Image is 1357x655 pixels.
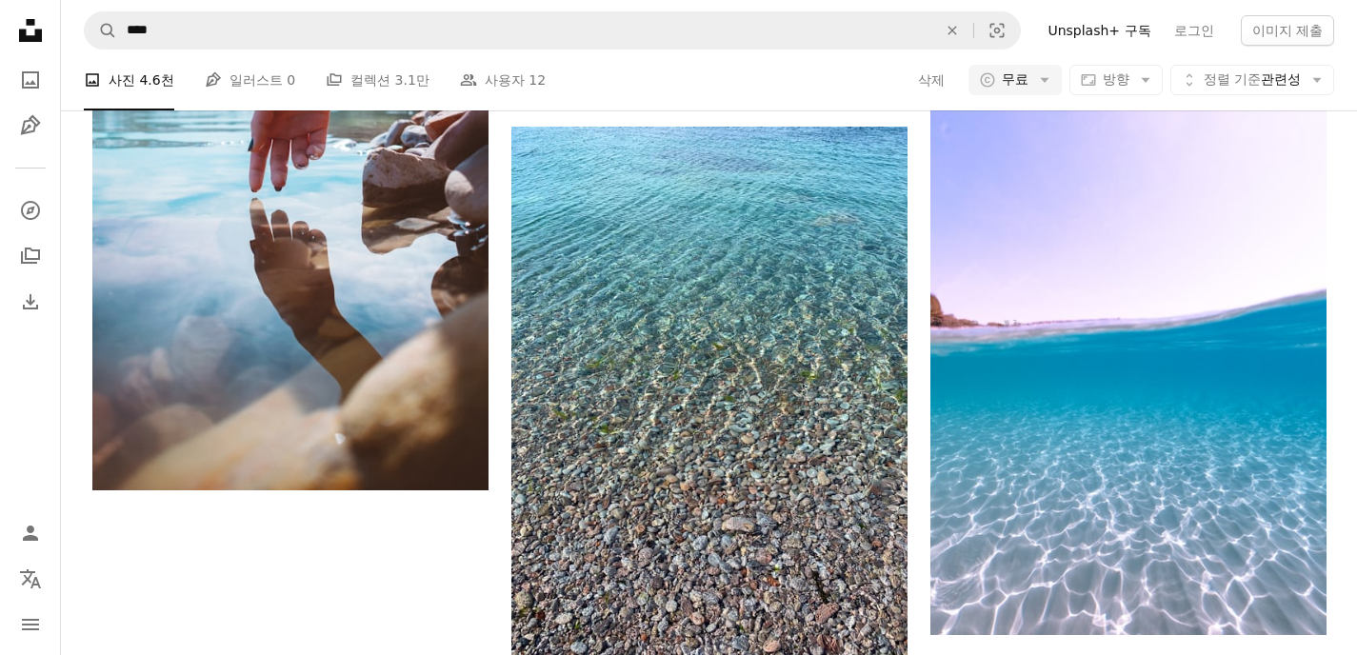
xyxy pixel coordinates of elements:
[11,61,50,99] a: 사진
[930,362,1327,379] a: 낮 푸른 하늘 아래 푸른 바다
[11,237,50,275] a: 컬렉션
[460,50,546,110] a: 사용자 12
[968,65,1062,95] button: 무료
[917,65,946,95] button: 삭제
[930,107,1327,635] img: 낮 푸른 하늘 아래 푸른 바다
[287,69,295,90] span: 0
[205,50,295,110] a: 일러스트 0
[84,11,1021,50] form: 사이트 전체에서 이미지 찾기
[1204,71,1261,87] span: 정렬 기준
[11,107,50,145] a: 일러스트
[1036,15,1162,46] a: Unsplash+ 구독
[1069,65,1163,95] button: 방향
[931,12,973,49] button: 삭제
[1241,15,1334,46] button: 이미지 제출
[974,12,1020,49] button: 시각적 검색
[326,50,429,110] a: 컬렉션 3.1만
[85,12,117,49] button: Unsplash 검색
[1204,70,1301,89] span: 관련성
[395,69,429,90] span: 3.1만
[1170,65,1334,95] button: 정렬 기준관련성
[1002,70,1028,89] span: 무료
[11,11,50,53] a: 홈 — Unsplash
[1103,71,1129,87] span: 방향
[1163,15,1226,46] a: 로그인
[11,191,50,229] a: 탐색
[92,184,489,201] a: 낮 동안 수역 근처에서 돌을 들고 있는 갈색 매니큐어를 든 사람
[11,605,50,644] button: 메뉴
[11,283,50,321] a: 다운로드 내역
[11,560,50,598] button: 언어
[511,382,908,399] a: 바위가있는 수역
[529,69,546,90] span: 12
[511,127,908,655] img: 바위가있는 수역
[11,514,50,552] a: 로그인 / 가입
